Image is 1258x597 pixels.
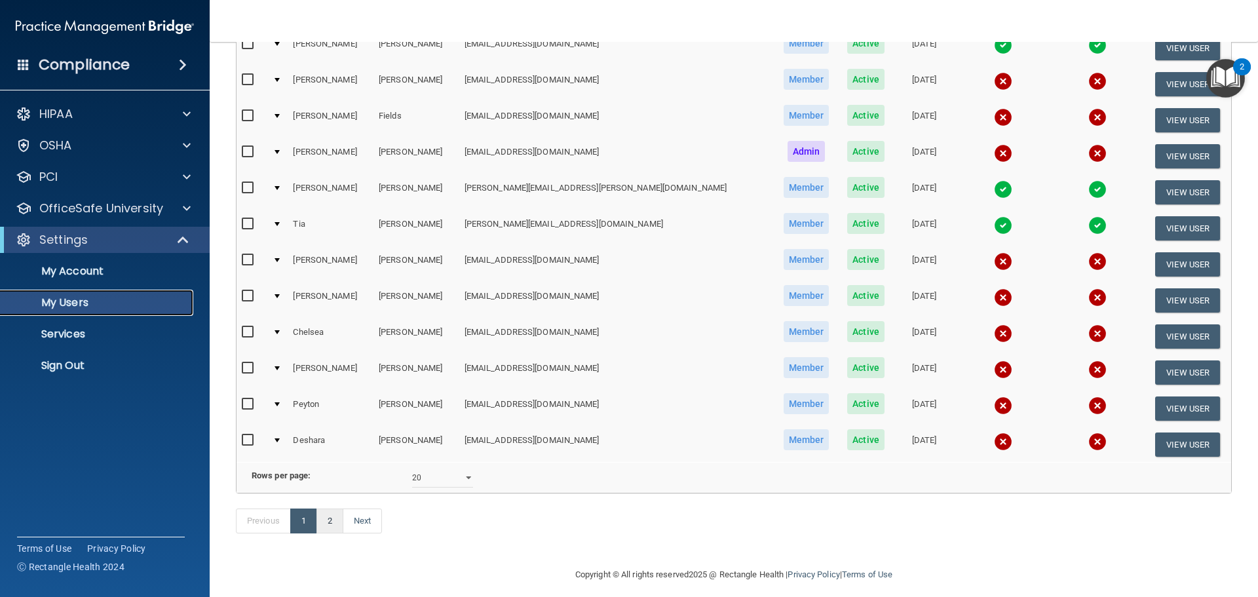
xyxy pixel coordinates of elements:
img: cross.ca9f0e7f.svg [994,360,1012,379]
td: [PERSON_NAME][EMAIL_ADDRESS][DOMAIN_NAME] [459,210,774,246]
button: View User [1155,288,1220,313]
button: View User [1155,72,1220,96]
td: [EMAIL_ADDRESS][DOMAIN_NAME] [459,427,774,462]
img: PMB logo [16,14,194,40]
td: [PERSON_NAME] [373,318,459,355]
p: Settings [39,232,88,248]
p: OfficeSafe University [39,201,163,216]
div: 2 [1240,67,1244,84]
img: tick.e7d51cea.svg [994,216,1012,235]
td: [EMAIL_ADDRESS][DOMAIN_NAME] [459,391,774,427]
button: View User [1155,144,1220,168]
img: cross.ca9f0e7f.svg [1088,72,1107,90]
td: [DATE] [893,282,955,318]
td: [EMAIL_ADDRESS][DOMAIN_NAME] [459,102,774,138]
a: Settings [16,232,190,248]
a: Next [343,509,382,533]
img: cross.ca9f0e7f.svg [1088,360,1107,379]
span: Ⓒ Rectangle Health 2024 [17,560,124,573]
span: Member [784,393,829,414]
img: cross.ca9f0e7f.svg [994,433,1012,451]
img: cross.ca9f0e7f.svg [1088,396,1107,415]
img: cross.ca9f0e7f.svg [994,324,1012,343]
span: Member [784,357,829,378]
td: [DATE] [893,174,955,210]
span: Active [847,321,885,342]
a: Terms of Use [842,569,892,579]
img: tick.e7d51cea.svg [1088,180,1107,199]
img: cross.ca9f0e7f.svg [994,396,1012,415]
p: OSHA [39,138,72,153]
button: View User [1155,36,1220,60]
button: Open Resource Center, 2 new notifications [1206,59,1245,98]
td: [DATE] [893,66,955,102]
p: HIPAA [39,106,73,122]
img: cross.ca9f0e7f.svg [1088,252,1107,271]
img: cross.ca9f0e7f.svg [1088,108,1107,126]
a: OfficeSafe University [16,201,191,216]
td: [PERSON_NAME] [288,66,373,102]
td: [EMAIL_ADDRESS][DOMAIN_NAME] [459,282,774,318]
img: cross.ca9f0e7f.svg [994,252,1012,271]
span: Member [784,69,829,90]
span: Active [847,141,885,162]
span: Active [847,285,885,306]
span: Active [847,357,885,378]
img: cross.ca9f0e7f.svg [1088,288,1107,307]
button: View User [1155,433,1220,457]
td: [DATE] [893,30,955,66]
td: [PERSON_NAME] [288,355,373,391]
span: Active [847,177,885,198]
td: [DATE] [893,427,955,462]
a: 1 [290,509,317,533]
img: cross.ca9f0e7f.svg [994,72,1012,90]
img: cross.ca9f0e7f.svg [994,288,1012,307]
a: Previous [236,509,291,533]
td: [EMAIL_ADDRESS][DOMAIN_NAME] [459,138,774,174]
span: Admin [788,141,826,162]
img: tick.e7d51cea.svg [1088,216,1107,235]
button: View User [1155,216,1220,241]
img: cross.ca9f0e7f.svg [994,108,1012,126]
td: [PERSON_NAME] [288,174,373,210]
p: Services [9,328,187,341]
p: My Users [9,296,187,309]
td: [PERSON_NAME] [288,246,373,282]
td: Fields [373,102,459,138]
p: PCI [39,169,58,185]
div: Copyright © All rights reserved 2025 @ Rectangle Health | | [495,554,973,596]
p: My Account [9,265,187,278]
iframe: Drift Widget Chat Controller [1031,504,1242,556]
td: [PERSON_NAME] [373,210,459,246]
td: [DATE] [893,391,955,427]
td: [EMAIL_ADDRESS][DOMAIN_NAME] [459,246,774,282]
td: [PERSON_NAME] [373,391,459,427]
span: Member [784,285,829,306]
p: Sign Out [9,359,187,372]
span: Active [847,213,885,234]
span: Active [847,105,885,126]
td: [PERSON_NAME] [373,355,459,391]
span: Active [847,393,885,414]
img: cross.ca9f0e7f.svg [1088,144,1107,163]
a: OSHA [16,138,191,153]
td: Tia [288,210,373,246]
a: Privacy Policy [87,542,146,555]
span: Active [847,33,885,54]
td: [DATE] [893,355,955,391]
td: [EMAIL_ADDRESS][DOMAIN_NAME] [459,66,774,102]
td: [PERSON_NAME] [288,282,373,318]
td: [PERSON_NAME] [373,282,459,318]
span: Member [784,321,829,342]
span: Member [784,33,829,54]
button: View User [1155,360,1220,385]
td: [PERSON_NAME] [373,246,459,282]
td: [DATE] [893,210,955,246]
h4: Compliance [39,56,130,74]
td: Chelsea [288,318,373,355]
span: Active [847,249,885,270]
a: Terms of Use [17,542,71,555]
td: [PERSON_NAME] [373,138,459,174]
a: Privacy Policy [788,569,839,579]
td: [EMAIL_ADDRESS][DOMAIN_NAME] [459,30,774,66]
